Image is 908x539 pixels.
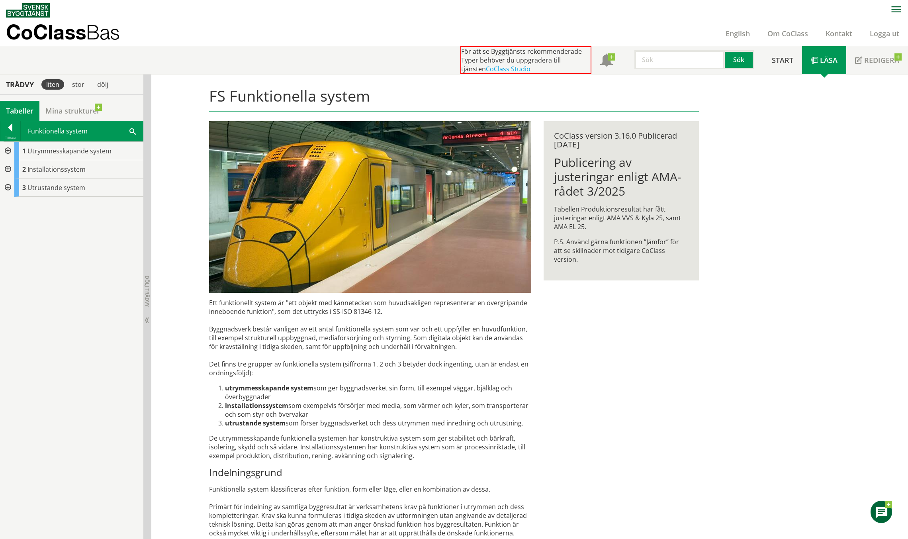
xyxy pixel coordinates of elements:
a: Mina strukturer [39,101,106,121]
a: Kontakt [817,29,861,38]
strong: installationssystem [225,401,288,410]
div: CoClass version 3.16.0 Publicerad [DATE] [554,131,688,149]
h1: FS Funktionella system [209,87,699,112]
a: Om CoClass [759,29,817,38]
div: Funktionella system [21,121,143,141]
a: Start [763,46,802,74]
li: som förser byggnadsverket och dess utrymmen med inredning och utrustning. [225,419,531,427]
span: Start [772,55,793,65]
a: CoClassBas [6,21,137,46]
div: stor [67,79,89,90]
span: 1 [22,147,26,155]
div: Trädvy [2,80,38,89]
span: Bas [86,20,120,44]
strong: utrustande system [225,419,286,427]
div: Tillbaka [0,135,20,141]
li: som exempelvis försörjer med media, som värmer och kyler, som trans­porterar och som styr och öve... [225,401,531,419]
p: CoClass [6,27,120,37]
img: Svensk Byggtjänst [6,3,50,18]
h1: Publicering av justeringar enligt AMA-rådet 3/2025 [554,155,688,198]
a: Redigera [846,46,908,74]
a: English [717,29,759,38]
div: liten [41,79,64,90]
span: Sök i tabellen [129,127,136,135]
span: Utrymmesskapande system [27,147,112,155]
span: Installationssystem [27,165,86,174]
p: P.S. Använd gärna funktionen ”Jämför” för att se skillnader mot tidigare CoClass version. [554,237,688,264]
span: 3 [22,183,26,192]
span: 2 [22,165,26,174]
li: som ger byggnadsverket sin form, till exempel väggar, bjälklag och överbyggnader [225,384,531,401]
h3: Indelningsgrund [209,466,531,478]
a: Läsa [802,46,846,74]
div: För att se Byggtjänsts rekommenderade Typer behöver du uppgradera till tjänsten [460,46,591,74]
span: Utrustande system [27,183,85,192]
span: Läsa [820,55,838,65]
span: Notifikationer [600,55,613,67]
p: Tabellen Produktionsresultat har fått justeringar enligt AMA VVS & Kyla 25, samt AMA EL 25. [554,205,688,231]
strong: utrymmesskapande system [225,384,313,392]
span: Redigera [864,55,899,65]
div: dölj [92,79,113,90]
span: Dölj trädvy [144,276,151,307]
a: CoClass Studio [486,65,530,73]
button: Sök [725,50,754,69]
img: arlanda-express-2.jpg [209,121,531,293]
input: Sök [634,50,725,69]
a: Logga ut [861,29,908,38]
